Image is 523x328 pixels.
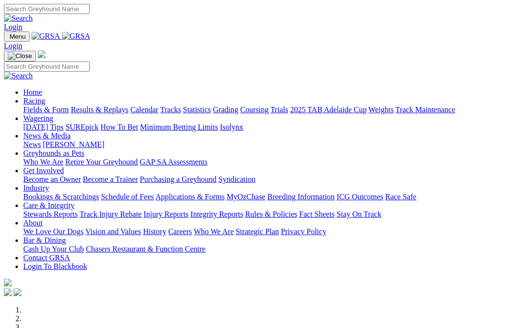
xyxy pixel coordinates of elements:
[155,193,225,201] a: Applications & Forms
[85,227,141,236] a: Vision and Values
[43,140,104,149] a: [PERSON_NAME]
[4,51,36,61] button: Toggle navigation
[23,219,43,227] a: About
[65,158,138,166] a: Retire Your Greyhound
[140,123,218,131] a: Minimum Betting Limits
[143,227,166,236] a: History
[4,288,12,296] img: facebook.svg
[71,105,128,114] a: Results & Replays
[23,201,75,209] a: Care & Integrity
[270,105,288,114] a: Trials
[23,158,63,166] a: Who We Are
[4,31,30,42] button: Toggle navigation
[23,105,519,114] div: Racing
[23,105,69,114] a: Fields & Form
[38,50,46,58] img: logo-grsa-white.png
[23,210,77,218] a: Stewards Reports
[23,123,519,132] div: Wagering
[23,97,45,105] a: Racing
[23,210,519,219] div: Care & Integrity
[213,105,238,114] a: Grading
[160,105,181,114] a: Tracks
[337,210,381,218] a: Stay On Track
[396,105,455,114] a: Track Maintenance
[101,123,138,131] a: How To Bet
[140,175,216,183] a: Purchasing a Greyhound
[4,72,33,80] img: Search
[23,184,49,192] a: Industry
[23,114,53,122] a: Wagering
[267,193,335,201] a: Breeding Information
[23,175,519,184] div: Get Involved
[23,245,519,253] div: Bar & Dining
[220,123,243,131] a: Isolynx
[218,175,255,183] a: Syndication
[23,193,99,201] a: Bookings & Scratchings
[4,61,90,72] input: Search
[23,236,66,244] a: Bar & Dining
[385,193,416,201] a: Race Safe
[83,175,138,183] a: Become a Trainer
[23,88,42,96] a: Home
[23,227,519,236] div: About
[23,175,81,183] a: Become an Owner
[23,140,41,149] a: News
[183,105,211,114] a: Statistics
[245,210,297,218] a: Rules & Policies
[4,4,90,14] input: Search
[65,123,98,131] a: SUREpick
[62,32,91,41] img: GRSA
[101,193,154,201] a: Schedule of Fees
[143,210,188,218] a: Injury Reports
[23,227,83,236] a: We Love Our Dogs
[86,245,205,253] a: Chasers Restaurant & Function Centre
[281,227,326,236] a: Privacy Policy
[4,23,22,31] a: Login
[23,158,519,166] div: Greyhounds as Pets
[299,210,335,218] a: Fact Sheets
[23,253,70,262] a: Contact GRSA
[190,210,243,218] a: Integrity Reports
[4,279,12,286] img: logo-grsa-white.png
[369,105,394,114] a: Weights
[23,166,64,175] a: Get Involved
[23,262,87,270] a: Login To Blackbook
[23,132,71,140] a: News & Media
[240,105,269,114] a: Coursing
[227,193,265,201] a: MyOzChase
[4,14,33,23] img: Search
[23,149,84,157] a: Greyhounds as Pets
[194,227,234,236] a: Who We Are
[10,33,26,40] span: Menu
[8,52,32,60] img: Close
[23,123,63,131] a: [DATE] Tips
[337,193,383,201] a: ICG Outcomes
[23,193,519,201] div: Industry
[23,245,84,253] a: Cash Up Your Club
[79,210,141,218] a: Track Injury Rebate
[14,288,21,296] img: twitter.svg
[290,105,367,114] a: 2025 TAB Adelaide Cup
[4,42,22,50] a: Login
[236,227,279,236] a: Strategic Plan
[23,140,519,149] div: News & Media
[31,32,60,41] img: GRSA
[130,105,158,114] a: Calendar
[140,158,208,166] a: GAP SA Assessments
[168,227,192,236] a: Careers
